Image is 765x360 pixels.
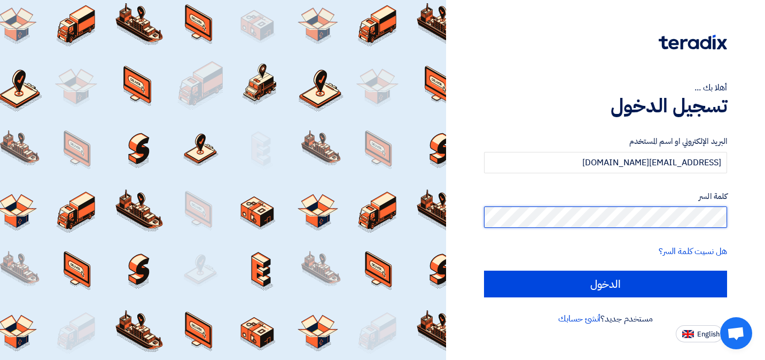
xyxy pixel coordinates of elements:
[484,152,727,173] input: أدخل بريد العمل الإلكتروني او اسم المستخدم الخاص بك ...
[484,81,727,94] div: أهلا بك ...
[484,312,727,325] div: مستخدم جديد؟
[484,190,727,203] label: كلمة السر
[682,330,694,338] img: en-US.png
[659,35,727,50] img: Teradix logo
[697,331,720,338] span: English
[484,135,727,148] label: البريد الإلكتروني او اسم المستخدم
[484,94,727,118] h1: تسجيل الدخول
[720,317,752,349] div: Open chat
[558,312,600,325] a: أنشئ حسابك
[484,271,727,297] input: الدخول
[659,245,727,258] a: هل نسيت كلمة السر؟
[676,325,723,342] button: English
